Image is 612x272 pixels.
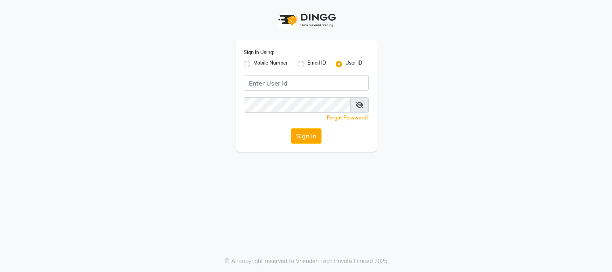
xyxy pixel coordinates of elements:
label: User ID [345,59,362,69]
label: Sign In Using: [244,49,274,56]
a: Forgot Password? [327,115,369,121]
input: Username [244,97,351,113]
input: Username [244,75,369,91]
img: logo1.svg [274,8,338,32]
button: Sign In [291,128,322,144]
label: Mobile Number [253,59,288,69]
label: Email ID [307,59,326,69]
